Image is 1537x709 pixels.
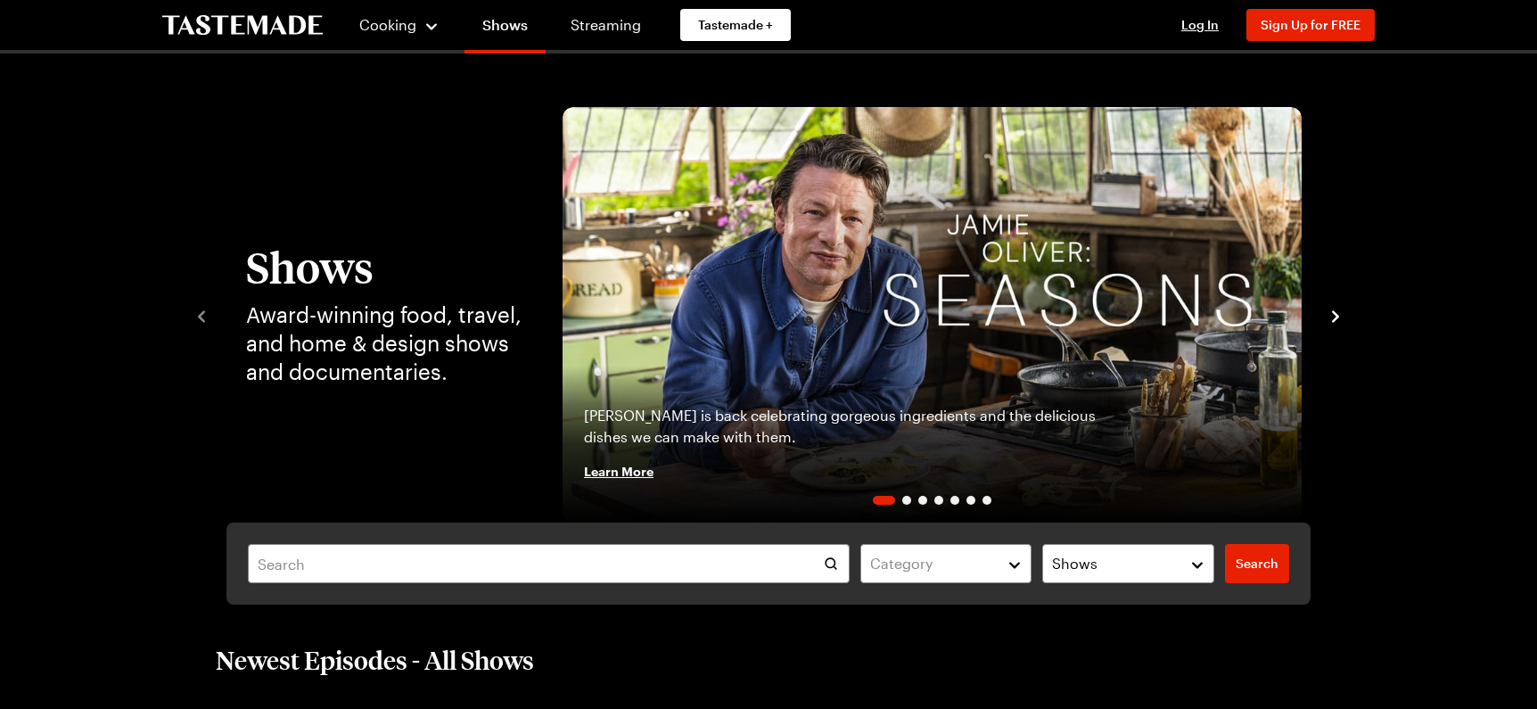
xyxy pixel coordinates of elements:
a: Shows [464,4,546,54]
span: Sign Up for FREE [1261,17,1360,32]
a: Tastemade + [680,9,791,41]
p: Award-winning food, travel, and home & design shows and documentaries. [246,301,527,386]
span: Go to slide 2 [902,496,911,505]
div: Category [870,553,996,574]
button: navigate to next item [1327,304,1344,326]
p: [PERSON_NAME] is back celebrating gorgeous ingredients and the delicious dishes we can make with ... [584,405,1141,448]
span: Go to slide 5 [950,496,959,505]
div: 1 / 7 [563,107,1302,523]
button: Shows [1042,544,1214,583]
button: Log In [1164,16,1236,34]
button: navigate to previous item [193,304,210,326]
a: Jamie Oliver: Seasons[PERSON_NAME] is back celebrating gorgeous ingredients and the delicious dis... [563,107,1302,523]
h2: Newest Episodes - All Shows [216,644,534,676]
span: Log In [1181,17,1219,32]
button: Category [860,544,1032,583]
span: Go to slide 6 [966,496,975,505]
span: Go to slide 1 [873,496,895,505]
span: Go to slide 7 [982,496,991,505]
a: To Tastemade Home Page [162,15,323,36]
span: Shows [1052,553,1097,574]
input: Search [248,544,850,583]
span: Go to slide 3 [918,496,927,505]
a: filters [1225,544,1289,583]
img: Jamie Oliver: Seasons [563,107,1302,523]
button: Sign Up for FREE [1246,9,1375,41]
span: Search [1236,555,1278,573]
span: Cooking [359,16,416,33]
span: Tastemade + [698,16,773,34]
button: Cooking [358,4,440,46]
span: Learn More [584,462,653,480]
h1: Shows [246,243,527,290]
span: Go to slide 4 [934,496,943,505]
